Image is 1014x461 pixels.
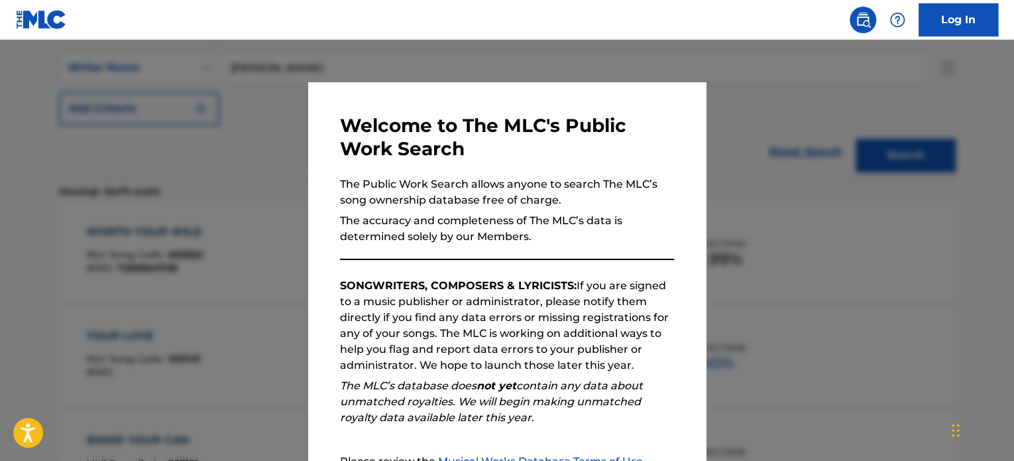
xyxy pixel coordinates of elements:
p: The accuracy and completeness of The MLC’s data is determined solely by our Members. [340,213,674,245]
a: Public Search [850,7,876,33]
h3: Welcome to The MLC's Public Work Search [340,114,674,161]
a: Log In [919,3,998,36]
strong: SONGWRITERS, COMPOSERS & LYRICISTS: [340,279,577,292]
p: If you are signed to a music publisher or administrator, please notify them directly if you find ... [340,278,674,373]
em: The MLC’s database does contain any data about unmatched royalties. We will begin making unmatche... [340,379,643,424]
img: help [889,12,905,28]
div: Help [884,7,911,33]
img: MLC Logo [16,10,67,29]
img: search [855,12,871,28]
p: The Public Work Search allows anyone to search The MLC’s song ownership database free of charge. [340,176,674,208]
iframe: Chat Widget [948,397,1014,461]
strong: not yet [477,379,516,392]
div: Drag [952,411,960,450]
